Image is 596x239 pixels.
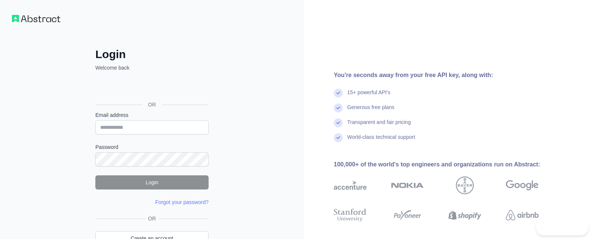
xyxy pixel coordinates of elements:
[334,176,367,194] img: accenture
[334,103,343,112] img: check mark
[95,64,209,71] p: Welcome back
[334,89,343,98] img: check mark
[95,175,209,189] button: Login
[347,133,415,148] div: World-class technical support
[456,176,474,194] img: bayer
[155,199,209,205] a: Forgot your password?
[448,207,481,223] img: shopify
[142,101,162,108] span: OR
[506,207,539,223] img: airbnb
[391,176,424,194] img: nokia
[347,103,394,118] div: Generous free plans
[347,89,390,103] div: 15+ powerful API's
[536,220,589,235] iframe: Toggle Customer Support
[334,160,562,169] div: 100,000+ of the world's top engineers and organizations run on Abstract:
[334,133,343,142] img: check mark
[95,80,207,96] div: تسجيل الدخول باستخدام حساب Google (يفتح الرابط في علامة تبويب جديدة)
[506,176,539,194] img: google
[95,143,209,151] label: Password
[334,118,343,127] img: check mark
[391,207,424,223] img: payoneer
[92,80,211,96] iframe: زر تسجيل الدخول باستخدام حساب Google
[95,48,209,61] h2: Login
[334,207,367,223] img: stanford university
[334,71,562,80] div: You're seconds away from your free API key, along with:
[347,118,411,133] div: Transparent and fair pricing
[145,215,159,222] span: OR
[95,111,209,119] label: Email address
[12,15,60,22] img: Workflow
